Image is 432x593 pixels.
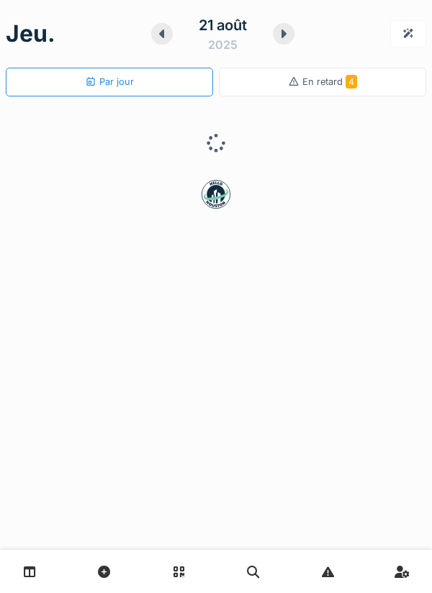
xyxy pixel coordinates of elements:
img: badge-BVDL4wpA.svg [202,180,230,209]
h1: jeu. [6,20,55,47]
div: 2025 [208,36,238,53]
div: 21 août [199,14,247,36]
span: 4 [346,75,357,89]
div: Par jour [85,75,134,89]
span: En retard [302,76,357,87]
